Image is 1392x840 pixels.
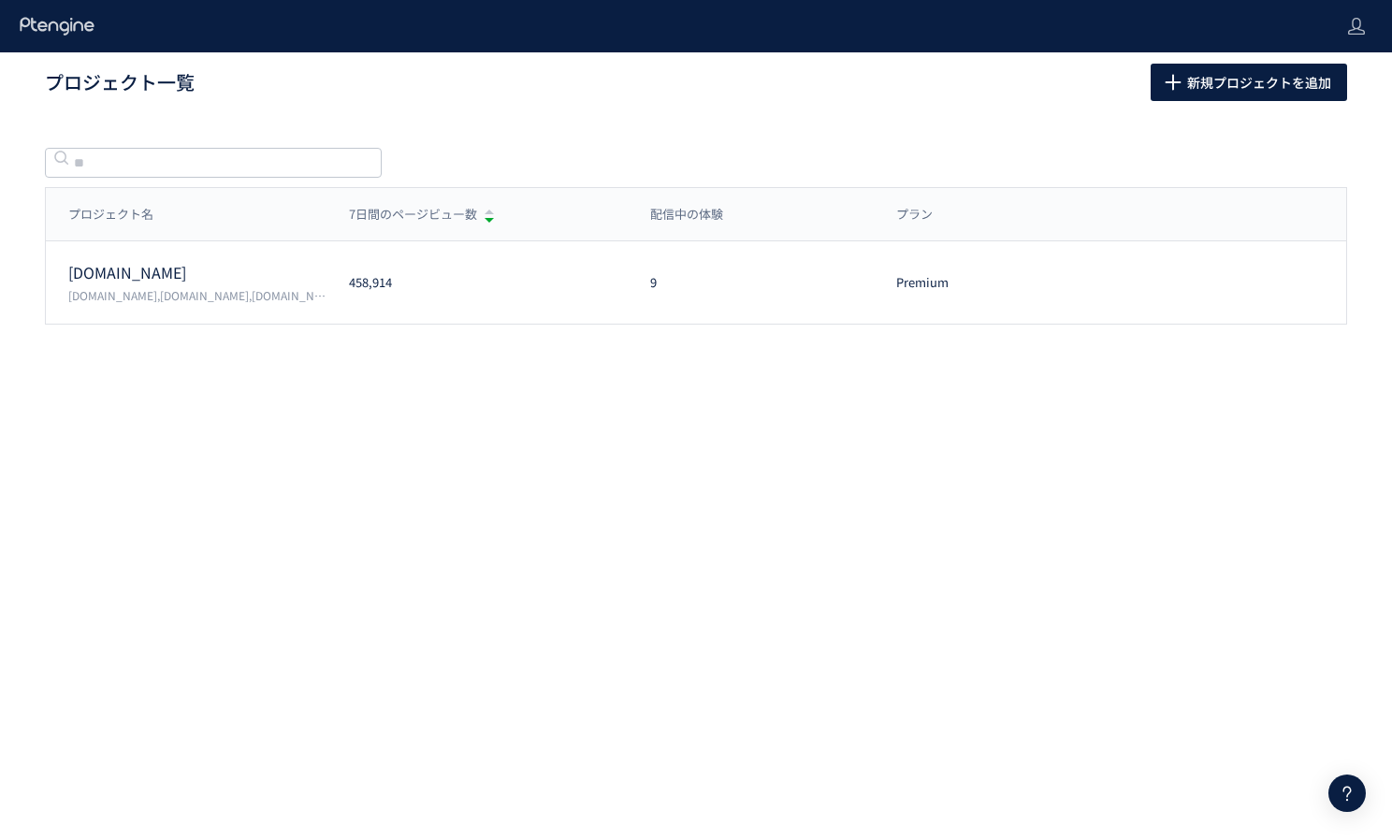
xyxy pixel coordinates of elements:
[349,206,477,224] span: 7日間のページビュー数
[628,274,874,292] div: 9
[1151,64,1347,101] button: 新規プロジェクトを追加
[45,69,1109,96] h1: プロジェクト一覧
[1187,64,1331,101] span: 新規プロジェクトを追加
[326,274,628,292] div: 458,914
[68,287,326,303] p: murata.com.cn,murata--staging.sandbox.my.site.com,www.murata.com/,www.murata.co.jp/
[68,262,326,283] p: murata.com
[896,206,933,224] span: プラン
[68,206,153,224] span: プロジェクト名
[874,274,1066,292] div: Premium
[650,206,723,224] span: 配信中の体験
